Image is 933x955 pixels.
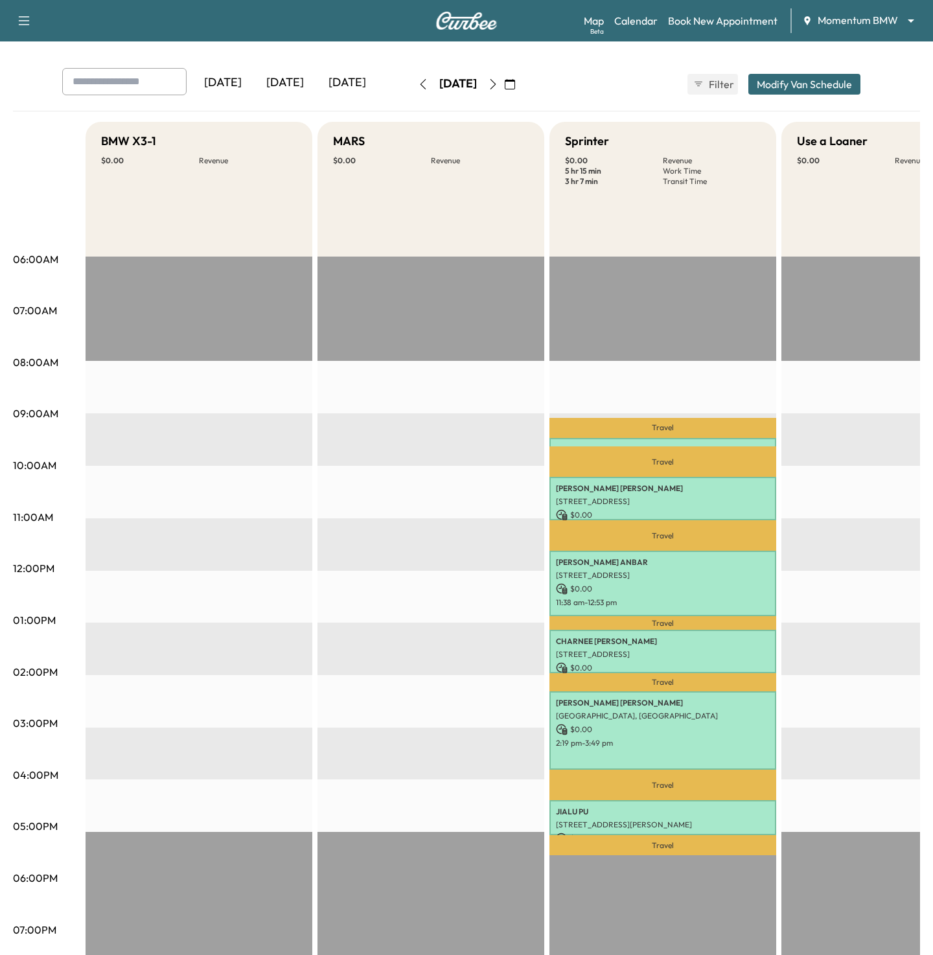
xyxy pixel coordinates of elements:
[556,496,770,507] p: [STREET_ADDRESS]
[556,483,770,494] p: [PERSON_NAME] [PERSON_NAME]
[748,74,860,95] button: Modify Van Schedule
[709,76,732,92] span: Filter
[565,155,663,166] p: $ 0.00
[556,583,770,595] p: $ 0.00
[565,132,609,150] h5: Sprinter
[254,68,316,98] div: [DATE]
[13,818,58,834] p: 05:00PM
[13,406,58,421] p: 09:00AM
[797,132,868,150] h5: Use a Loaner
[13,560,54,576] p: 12:00PM
[333,155,431,166] p: $ 0.00
[556,557,770,568] p: [PERSON_NAME] ANBAR
[431,155,529,166] p: Revenue
[556,662,770,674] p: $ 0.00
[584,13,604,29] a: MapBeta
[614,13,658,29] a: Calendar
[199,155,297,166] p: Revenue
[13,922,56,938] p: 07:00PM
[668,13,777,29] a: Book New Appointment
[13,870,58,886] p: 06:00PM
[13,715,58,731] p: 03:00PM
[549,418,776,438] p: Travel
[556,444,770,455] p: [PERSON_NAME] [PERSON_NAME]
[549,616,776,629] p: Travel
[333,132,365,150] h5: MARS
[101,155,199,166] p: $ 0.00
[818,13,898,28] span: Momentum BMW
[549,673,776,691] p: Travel
[797,155,895,166] p: $ 0.00
[556,698,770,708] p: [PERSON_NAME] [PERSON_NAME]
[439,76,477,92] div: [DATE]
[13,509,53,525] p: 11:00AM
[13,457,56,473] p: 10:00AM
[556,807,770,817] p: JIALU PU
[435,12,498,30] img: Curbee Logo
[687,74,738,95] button: Filter
[13,354,58,370] p: 08:00AM
[13,767,58,783] p: 04:00PM
[556,636,770,647] p: CHARNEE [PERSON_NAME]
[565,166,663,176] p: 5 hr 15 min
[556,570,770,581] p: [STREET_ADDRESS]
[13,251,58,267] p: 06:00AM
[565,176,663,187] p: 3 hr 7 min
[316,68,378,98] div: [DATE]
[663,176,761,187] p: Transit Time
[556,649,770,660] p: [STREET_ADDRESS]
[556,711,770,721] p: [GEOGRAPHIC_DATA], [GEOGRAPHIC_DATA]
[663,166,761,176] p: Work Time
[556,820,770,830] p: [STREET_ADDRESS][PERSON_NAME]
[101,132,156,150] h5: BMW X3-1
[556,597,770,608] p: 11:38 am - 12:53 pm
[549,520,776,551] p: Travel
[549,446,776,477] p: Travel
[663,155,761,166] p: Revenue
[556,509,770,521] p: $ 0.00
[590,27,604,36] div: Beta
[556,738,770,748] p: 2:19 pm - 3:49 pm
[549,835,776,855] p: Travel
[13,664,58,680] p: 02:00PM
[556,833,770,844] p: $ 0.00
[192,68,254,98] div: [DATE]
[13,303,57,318] p: 07:00AM
[556,724,770,735] p: $ 0.00
[549,770,776,800] p: Travel
[13,612,56,628] p: 01:00PM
